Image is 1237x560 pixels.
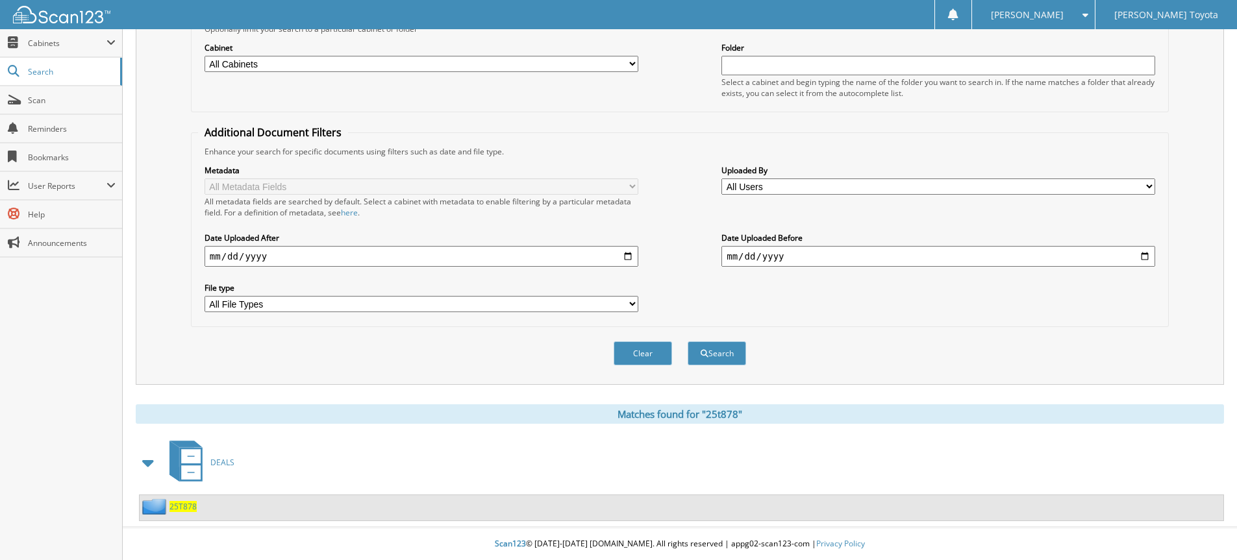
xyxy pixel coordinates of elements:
[1114,11,1218,19] span: [PERSON_NAME] Toyota
[495,538,526,549] span: Scan123
[721,246,1155,267] input: end
[169,501,197,512] a: 25T878
[205,165,638,176] label: Metadata
[721,42,1155,53] label: Folder
[28,180,106,191] span: User Reports
[205,232,638,243] label: Date Uploaded After
[205,282,638,293] label: File type
[816,538,865,549] a: Privacy Policy
[198,125,348,140] legend: Additional Document Filters
[341,207,358,218] a: here
[721,77,1155,99] div: Select a cabinet and begin typing the name of the folder you want to search in. If the name match...
[162,437,234,488] a: DEALS
[28,95,116,106] span: Scan
[688,341,746,365] button: Search
[721,165,1155,176] label: Uploaded By
[210,457,234,468] span: DEALS
[123,528,1237,560] div: © [DATE]-[DATE] [DOMAIN_NAME]. All rights reserved | appg02-scan123-com |
[28,38,106,49] span: Cabinets
[28,123,116,134] span: Reminders
[28,66,114,77] span: Search
[205,196,638,218] div: All metadata fields are searched by default. Select a cabinet with metadata to enable filtering b...
[205,42,638,53] label: Cabinet
[28,237,116,249] span: Announcements
[205,246,638,267] input: start
[614,341,672,365] button: Clear
[13,6,110,23] img: scan123-logo-white.svg
[991,11,1064,19] span: [PERSON_NAME]
[198,146,1162,157] div: Enhance your search for specific documents using filters such as date and file type.
[142,498,169,515] img: folder2.png
[1172,498,1237,560] iframe: Chat Widget
[721,232,1155,243] label: Date Uploaded Before
[28,209,116,220] span: Help
[136,404,1224,424] div: Matches found for "25t878"
[28,152,116,163] span: Bookmarks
